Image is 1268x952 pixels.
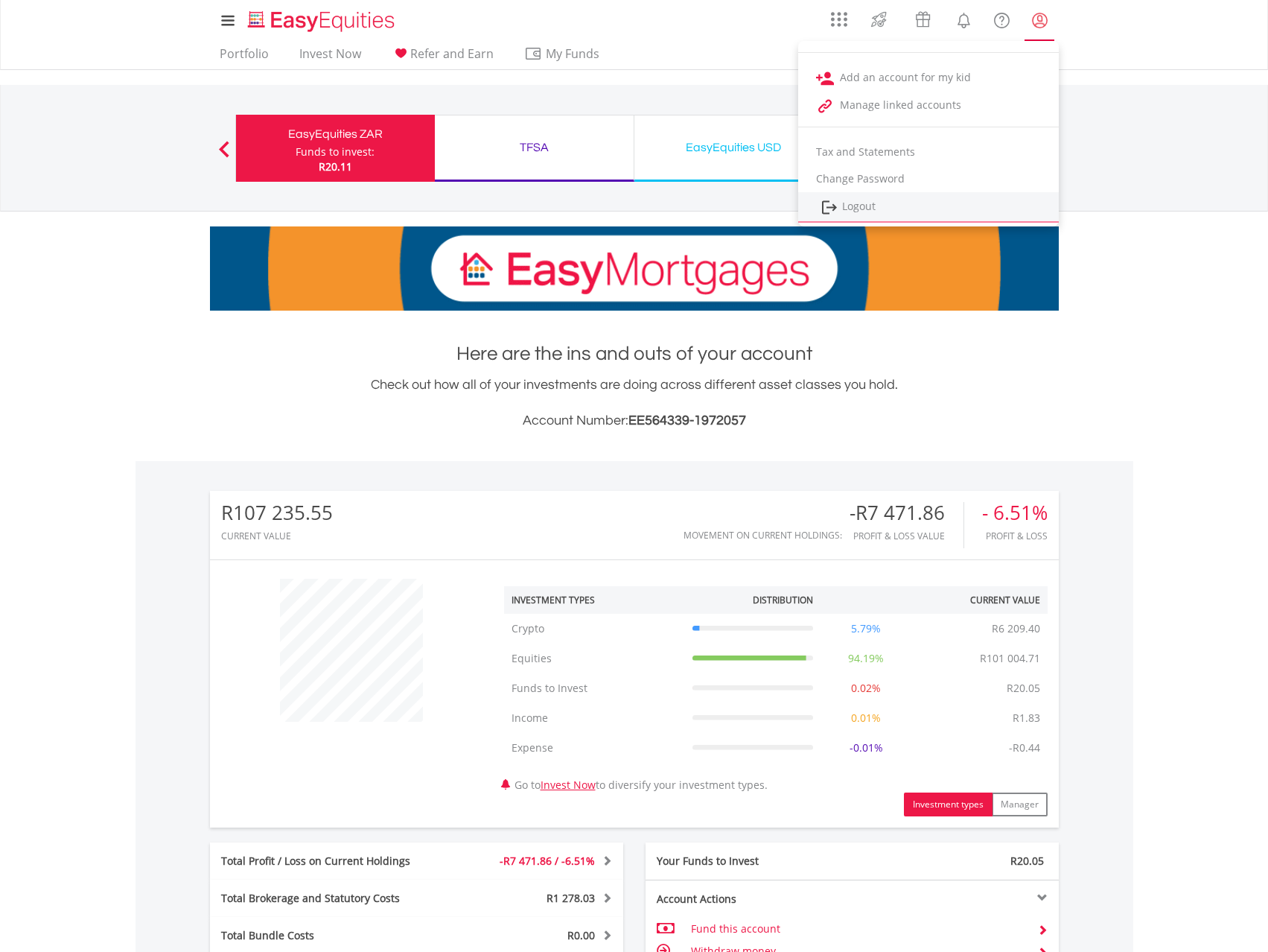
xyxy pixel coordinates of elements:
[821,4,857,28] a: AppsGrid
[798,139,1059,165] a: Tax and Statements
[500,854,595,868] span: -R7 471.86 / -6.51%
[984,614,1048,644] td: R6 209.40
[1001,733,1048,763] td: -R0.44
[1010,854,1044,868] span: R20.05
[504,703,685,733] td: Income
[911,7,935,31] img: vouchers-v2.svg
[1005,703,1048,733] td: R1.83
[999,673,1048,703] td: R20.05
[992,793,1048,816] button: Manager
[221,502,333,524] div: R107 235.55
[504,644,685,673] td: Equities
[684,530,842,540] div: Movement on Current Holdings:
[504,733,685,763] td: Expense
[646,854,853,869] div: Your Funds to Invest
[221,531,333,541] div: CURRENT VALUE
[904,793,993,816] button: Investment types
[386,46,500,69] a: Refer and Earn
[541,778,596,792] a: Invest Now
[643,137,824,158] div: EasyEquities USD
[410,45,494,62] span: Refer and Earn
[245,9,401,34] img: EasyEquities_Logo.png
[901,4,945,31] a: Vouchers
[210,854,451,869] div: Total Profit / Loss on Current Holdings
[798,192,1059,223] a: Logout
[628,413,746,428] span: EE564339-1972057
[867,7,891,31] img: thrive-v2.svg
[646,892,853,907] div: Account Actions
[1021,4,1059,37] a: My Profile
[504,614,685,644] td: Crypto
[319,159,352,174] span: R20.11
[798,92,1059,119] a: Manage linked accounts
[831,11,847,28] img: grid-menu-icon.svg
[567,928,595,942] span: R0.00
[245,124,426,145] div: EasyEquities ZAR
[210,891,451,906] div: Total Brokerage and Statutory Costs
[982,531,1048,541] div: Profit & Loss
[504,586,685,614] th: Investment Types
[504,673,685,703] td: Funds to Invest
[850,531,963,541] div: Profit & Loss Value
[821,703,911,733] td: 0.01%
[982,502,1048,524] div: - 6.51%
[821,614,911,644] td: 5.79%
[798,165,1059,192] a: Change Password
[911,586,1048,614] th: Current Value
[444,137,625,158] div: TFSA
[972,644,1048,673] td: R101 004.71
[493,571,1059,816] div: Go to to diversify your investment types.
[210,375,1059,431] div: Check out how all of your investments are doing across different asset classes you hold.
[242,4,401,34] a: Home page
[210,340,1059,367] h1: Here are the ins and outs of your account
[547,891,595,905] span: R1 278.03
[210,226,1059,311] img: EasyMortage Promotion Banner
[293,46,367,69] a: Invest Now
[214,46,275,69] a: Portfolio
[945,4,983,34] a: Notifications
[821,733,911,763] td: -0.01%
[798,64,1059,92] a: Add an account for my kid
[753,594,813,606] div: Distribution
[821,644,911,673] td: 94.19%
[296,145,375,159] div: Funds to invest:
[210,928,451,943] div: Total Bundle Costs
[850,502,963,524] div: -R7 471.86
[524,44,622,63] span: My Funds
[691,918,1025,940] td: Fund this account
[821,673,911,703] td: 0.02%
[983,4,1021,34] a: FAQ's and Support
[210,410,1059,431] h3: Account Number:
